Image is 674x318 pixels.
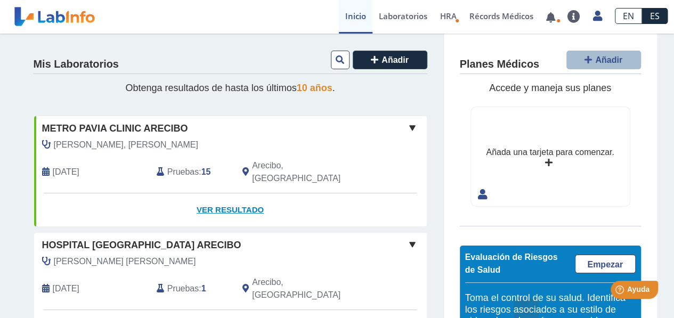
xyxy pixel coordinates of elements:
[615,8,642,24] a: EN
[489,83,611,93] span: Accede y maneja sus planes
[149,276,234,301] div: :
[595,55,622,64] span: Añadir
[353,51,427,69] button: Añadir
[201,167,211,176] b: 15
[575,255,636,273] a: Empezar
[167,166,199,178] span: Pruebas
[54,138,198,151] span: Rodriguez Alfaro, Jose
[53,282,79,295] span: 2025-08-15
[149,159,234,185] div: :
[42,238,241,252] span: Hospital [GEOGRAPHIC_DATA] Arecibo
[201,284,206,293] b: 1
[252,159,370,185] span: Arecibo, PR
[125,83,335,93] span: Obtenga resultados de hasta los últimos .
[34,193,427,227] a: Ver Resultado
[381,55,409,64] span: Añadir
[460,58,539,71] h4: Planes Médicos
[34,58,119,71] h4: Mis Laboratorios
[566,51,641,69] button: Añadir
[53,166,79,178] span: 2025-08-26
[642,8,668,24] a: ES
[440,11,457,21] span: HRA
[579,276,662,306] iframe: Help widget launcher
[486,146,614,159] div: Añada una tarjeta para comenzar.
[42,121,188,136] span: Metro Pavia Clinic Arecibo
[167,282,199,295] span: Pruebas
[465,252,558,274] span: Evaluación de Riesgos de Salud
[587,260,623,269] span: Empezar
[252,276,370,301] span: Arecibo, PR
[297,83,332,93] span: 10 años
[54,255,196,268] span: Jimenez Acevedo, Rolando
